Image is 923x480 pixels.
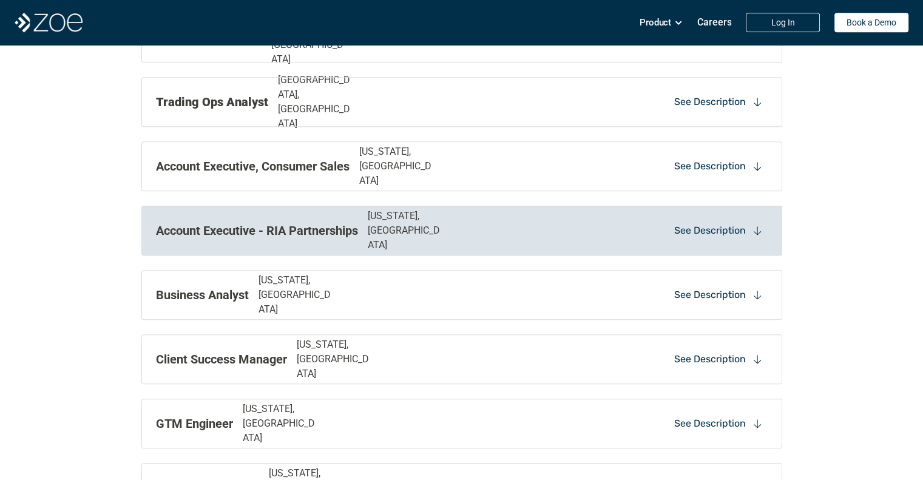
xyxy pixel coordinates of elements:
p: Product [640,13,671,32]
p: GTM Engineer [156,414,233,433]
p: Account Executive, Consumer Sales [156,157,350,175]
p: [US_STATE], [GEOGRAPHIC_DATA] [359,144,436,188]
p: See Description [674,288,746,302]
p: Careers [697,16,732,28]
strong: Trading Ops Analyst [156,95,268,109]
p: [US_STATE], [GEOGRAPHIC_DATA] [259,273,336,317]
p: [GEOGRAPHIC_DATA], [GEOGRAPHIC_DATA] [278,73,355,131]
p: Client Success Manager [156,350,287,368]
p: See Description [674,224,746,237]
p: Book a Demo [847,18,896,28]
p: Log In [771,18,795,28]
p: [US_STATE], [GEOGRAPHIC_DATA] [297,337,374,381]
p: [US_STATE], [GEOGRAPHIC_DATA] [243,402,320,445]
p: See Description [674,353,746,366]
p: Account Executive - RIA Partnerships [156,221,358,240]
p: See Description [674,160,746,173]
p: Business Analyst [156,286,249,304]
p: See Description [674,95,746,109]
p: [US_STATE], [GEOGRAPHIC_DATA] [368,209,445,252]
a: Book a Demo [834,13,908,32]
a: Log In [746,13,820,32]
p: See Description [674,417,746,430]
